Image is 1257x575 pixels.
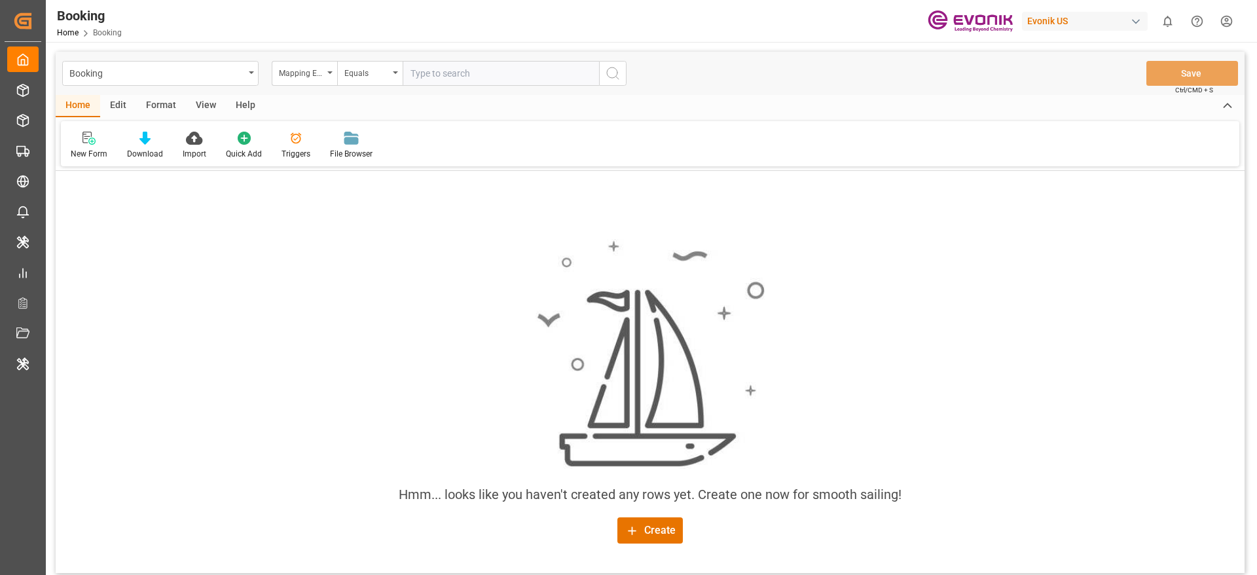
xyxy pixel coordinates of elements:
[57,28,79,37] a: Home
[399,485,902,504] div: Hmm... looks like you haven't created any rows yet. Create one now for smooth sailing!
[1022,12,1148,31] div: Evonik US
[1146,61,1238,86] button: Save
[100,95,136,117] div: Edit
[136,95,186,117] div: Format
[617,517,683,544] button: Create
[127,148,163,160] div: Download
[1022,9,1153,33] button: Evonik US
[337,61,403,86] button: open menu
[625,523,676,538] div: Create
[226,95,265,117] div: Help
[1153,7,1182,36] button: show 0 new notifications
[403,61,599,86] input: Type to search
[57,6,122,26] div: Booking
[279,64,323,79] div: Mapping Error
[226,148,262,160] div: Quick Add
[344,64,389,79] div: Equals
[282,148,310,160] div: Triggers
[71,148,107,160] div: New Form
[69,64,244,81] div: Booking
[536,239,765,469] img: smooth_sailing.jpeg
[928,10,1013,33] img: Evonik-brand-mark-Deep-Purple-RGB.jpeg_1700498283.jpeg
[330,148,373,160] div: File Browser
[56,95,100,117] div: Home
[1175,85,1213,95] span: Ctrl/CMD + S
[599,61,627,86] button: search button
[183,148,206,160] div: Import
[1182,7,1212,36] button: Help Center
[62,61,259,86] button: open menu
[272,61,337,86] button: open menu
[186,95,226,117] div: View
